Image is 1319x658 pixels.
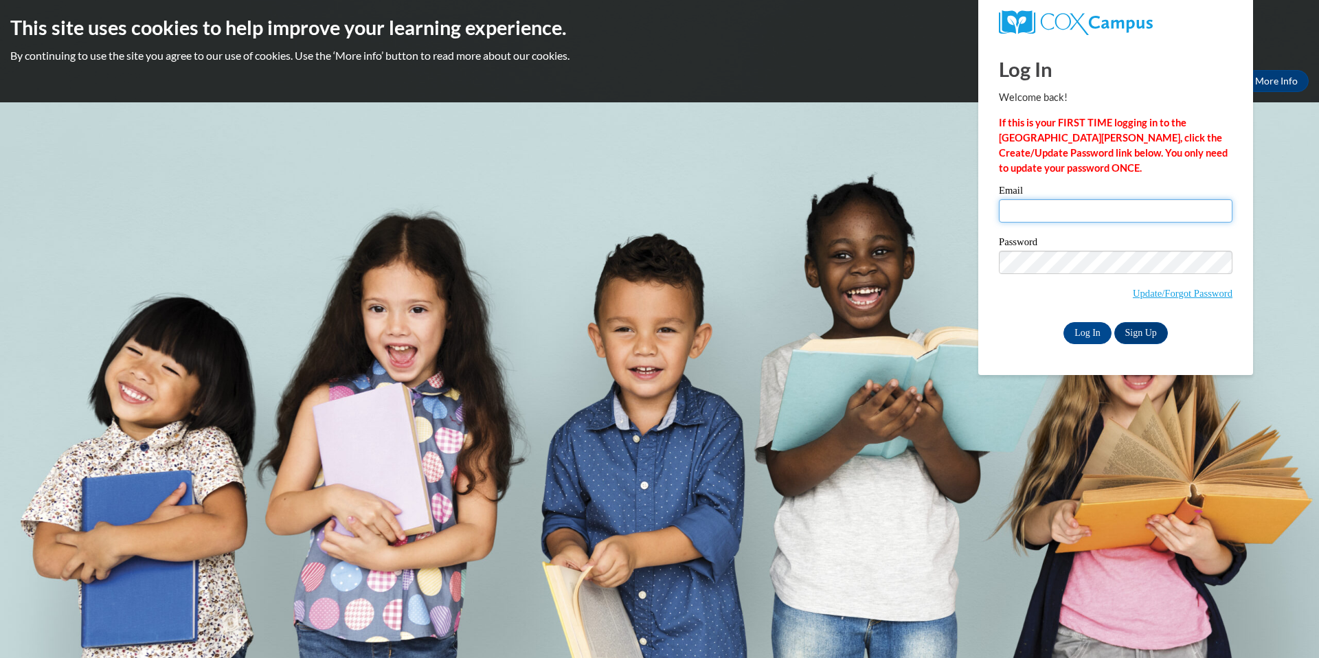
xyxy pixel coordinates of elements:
h2: This site uses cookies to help improve your learning experience. [10,14,1309,41]
a: COX Campus [999,10,1232,35]
a: Sign Up [1114,322,1168,344]
a: Update/Forgot Password [1133,288,1232,299]
h1: Log In [999,55,1232,83]
label: Password [999,237,1232,251]
a: More Info [1244,70,1309,92]
img: COX Campus [999,10,1153,35]
strong: If this is your FIRST TIME logging in to the [GEOGRAPHIC_DATA][PERSON_NAME], click the Create/Upd... [999,117,1228,174]
input: Log In [1063,322,1112,344]
label: Email [999,185,1232,199]
p: By continuing to use the site you agree to our use of cookies. Use the ‘More info’ button to read... [10,48,1309,63]
p: Welcome back! [999,90,1232,105]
